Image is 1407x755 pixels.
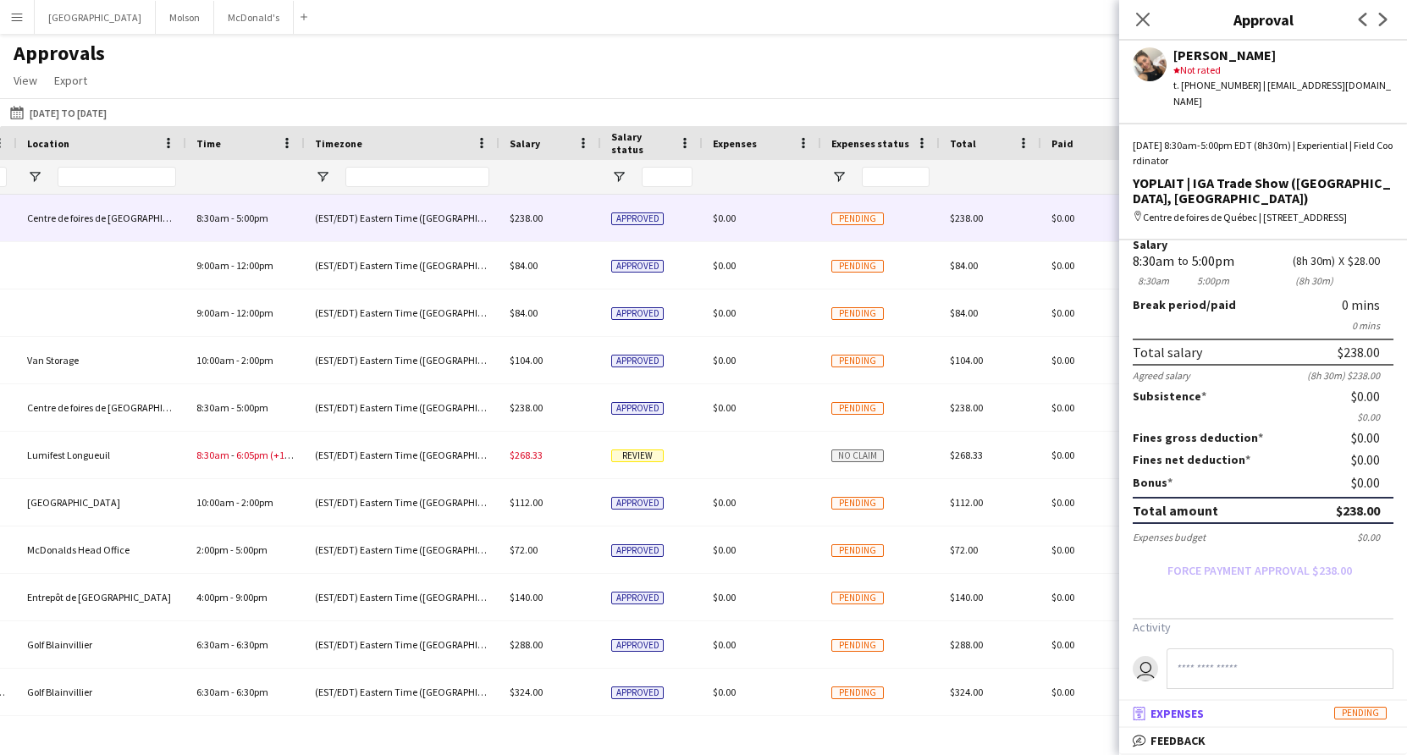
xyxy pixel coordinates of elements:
[510,137,540,150] span: Salary
[831,639,884,652] span: Pending
[17,669,186,715] div: Golf Blainvillier
[950,306,978,319] span: $84.00
[1192,274,1234,287] div: 5:00pm
[230,591,234,603] span: -
[1051,449,1074,461] span: $0.00
[611,497,664,510] span: Approved
[236,496,240,509] span: -
[1051,137,1073,150] span: Paid
[196,306,229,319] span: 9:00am
[950,137,976,150] span: Total
[231,686,234,698] span: -
[1307,369,1393,382] div: (8h 30m) $238.00
[236,354,240,366] span: -
[642,167,692,187] input: Salary status Filter Input
[1133,452,1250,467] label: Fines net deduction
[510,496,543,509] span: $112.00
[196,259,229,272] span: 9:00am
[17,574,186,620] div: Entrepôt de [GEOGRAPHIC_DATA]
[1133,344,1202,361] div: Total salary
[713,543,736,556] span: $0.00
[831,497,884,510] span: Pending
[241,496,273,509] span: 2:00pm
[1133,531,1206,543] div: Expenses budget
[315,137,362,150] span: Timezone
[510,449,543,461] span: $268.33
[1051,496,1074,509] span: $0.00
[17,526,186,573] div: McDonalds Head Office
[1133,502,1218,519] div: Total amount
[196,543,229,556] span: 2:00pm
[305,621,499,668] div: (EST/EDT) Eastern Time ([GEOGRAPHIC_DATA] & [GEOGRAPHIC_DATA])
[611,449,664,462] span: Review
[611,260,664,273] span: Approved
[611,639,664,652] span: Approved
[305,574,499,620] div: (EST/EDT) Eastern Time ([GEOGRAPHIC_DATA] & [GEOGRAPHIC_DATA])
[1051,686,1074,698] span: $0.00
[831,137,909,150] span: Expenses status
[1293,274,1335,287] div: 8h 30m
[1293,255,1335,267] div: 8h 30m
[17,621,186,668] div: Golf Blainvillier
[1051,638,1074,651] span: $0.00
[1173,78,1393,108] div: t. [PHONE_NUMBER] | [EMAIL_ADDRESS][DOMAIN_NAME]
[713,137,757,150] span: Expenses
[1336,502,1380,519] div: $238.00
[713,354,736,366] span: $0.00
[1351,452,1393,467] div: $0.00
[1133,175,1393,206] div: YOPLAIT | IGA Trade Show ([GEOGRAPHIC_DATA], [GEOGRAPHIC_DATA])
[1133,620,1393,635] h3: Activity
[950,543,978,556] span: $72.00
[831,592,884,604] span: Pending
[1133,430,1263,445] label: Fines gross deduction
[345,167,489,187] input: Timezone Filter Input
[305,337,499,383] div: (EST/EDT) Eastern Time ([GEOGRAPHIC_DATA] & [GEOGRAPHIC_DATA])
[510,591,543,603] span: $140.00
[1051,543,1074,556] span: $0.00
[305,242,499,289] div: (EST/EDT) Eastern Time ([GEOGRAPHIC_DATA] & [GEOGRAPHIC_DATA])
[17,432,186,478] div: Lumifest Longueuil
[17,384,186,431] div: Centre de foires de [GEOGRAPHIC_DATA]
[611,686,664,699] span: Approved
[510,401,543,414] span: $238.00
[231,401,234,414] span: -
[17,479,186,526] div: [GEOGRAPHIC_DATA]
[1192,255,1234,267] div: 5:00pm
[1133,210,1393,225] div: Centre de foires de Québec | [STREET_ADDRESS]
[305,384,499,431] div: (EST/EDT) Eastern Time ([GEOGRAPHIC_DATA] & [GEOGRAPHIC_DATA])
[27,137,69,150] span: Location
[27,169,42,185] button: Open Filter Menu
[1133,411,1393,423] div: $0.00
[231,449,234,461] span: -
[1133,297,1236,312] label: /paid
[196,638,229,651] span: 6:30am
[1133,255,1174,267] div: 8:30am
[196,686,229,698] span: 6:30am
[1051,259,1074,272] span: $0.00
[611,130,672,156] span: Salary status
[510,306,538,319] span: $84.00
[1348,255,1393,267] div: $28.00
[611,544,664,557] span: Approved
[713,686,736,698] span: $0.00
[1133,369,1190,382] div: Agreed salary
[196,212,229,224] span: 8:30am
[14,73,37,88] span: View
[831,544,884,557] span: Pending
[7,69,44,91] a: View
[950,212,983,224] span: $238.00
[305,669,499,715] div: (EST/EDT) Eastern Time ([GEOGRAPHIC_DATA] & [GEOGRAPHIC_DATA])
[510,259,538,272] span: $84.00
[831,355,884,367] span: Pending
[510,212,543,224] span: $238.00
[1133,319,1393,332] div: 0 mins
[950,496,983,509] span: $112.00
[831,449,884,462] span: No claim
[862,167,930,187] input: Expenses status Filter Input
[1342,297,1393,312] div: 0 mins
[231,212,234,224] span: -
[1051,306,1074,319] span: $0.00
[713,259,736,272] span: $0.00
[950,259,978,272] span: $84.00
[950,449,983,461] span: $268.33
